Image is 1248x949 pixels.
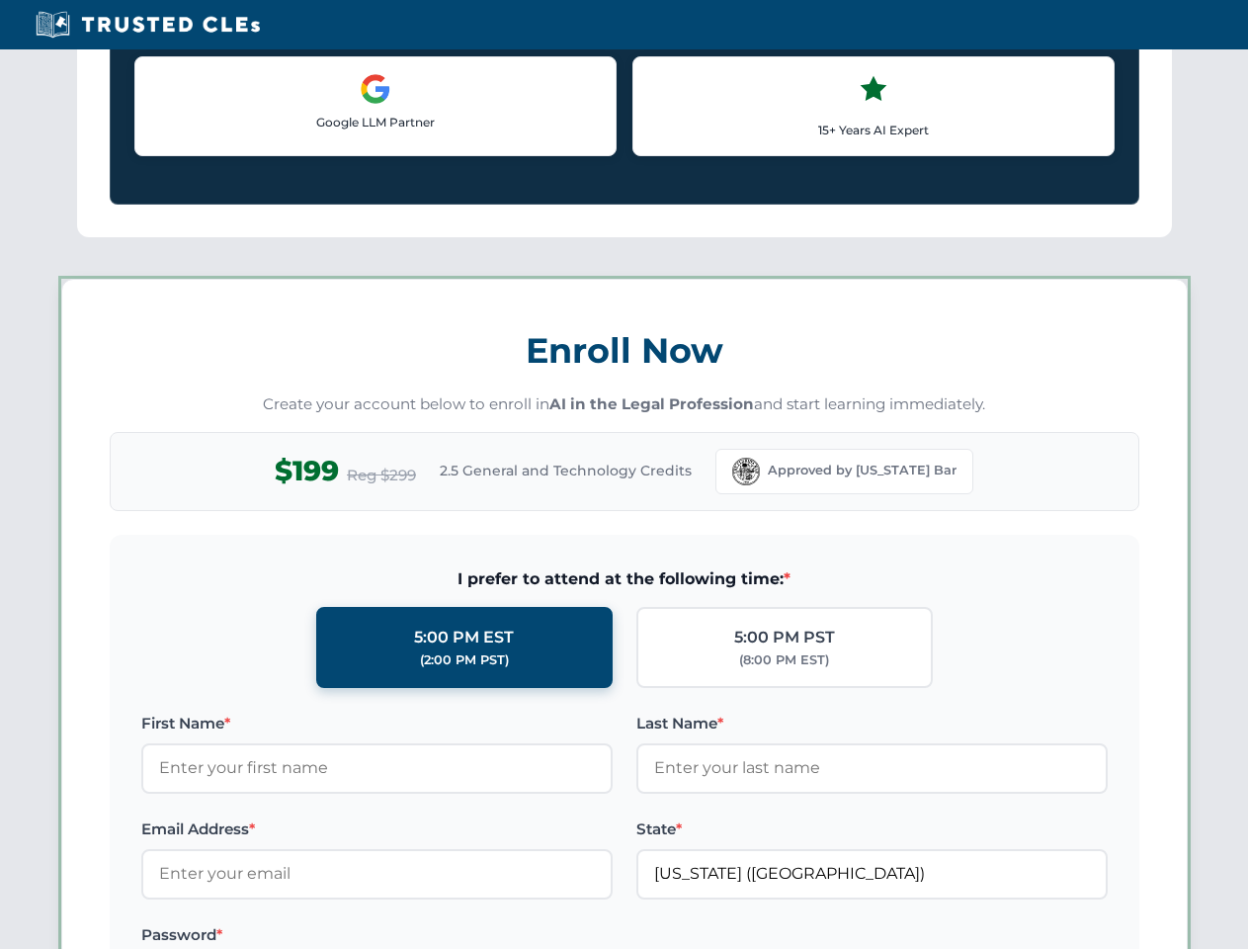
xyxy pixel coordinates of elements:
img: Trusted CLEs [30,10,266,40]
label: Password [141,923,613,947]
label: Last Name [636,712,1108,735]
img: Google [360,73,391,105]
input: Enter your last name [636,743,1108,793]
span: 2.5 General and Technology Credits [440,460,692,481]
p: Google LLM Partner [151,113,600,131]
span: Reg $299 [347,464,416,487]
h3: Enroll Now [110,319,1139,382]
label: First Name [141,712,613,735]
div: 5:00 PM EST [414,625,514,650]
strong: AI in the Legal Profession [549,394,754,413]
div: (8:00 PM EST) [739,650,829,670]
span: I prefer to attend at the following time: [141,566,1108,592]
p: 15+ Years AI Expert [649,121,1098,139]
input: Enter your email [141,849,613,899]
p: Create your account below to enroll in and start learning immediately. [110,393,1139,416]
input: Florida (FL) [636,849,1108,899]
div: (2:00 PM PST) [420,650,509,670]
img: Florida Bar [732,458,760,485]
label: Email Address [141,818,613,841]
input: Enter your first name [141,743,613,793]
span: $199 [275,449,339,493]
div: 5:00 PM PST [734,625,835,650]
span: Approved by [US_STATE] Bar [768,461,957,480]
label: State [636,818,1108,841]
